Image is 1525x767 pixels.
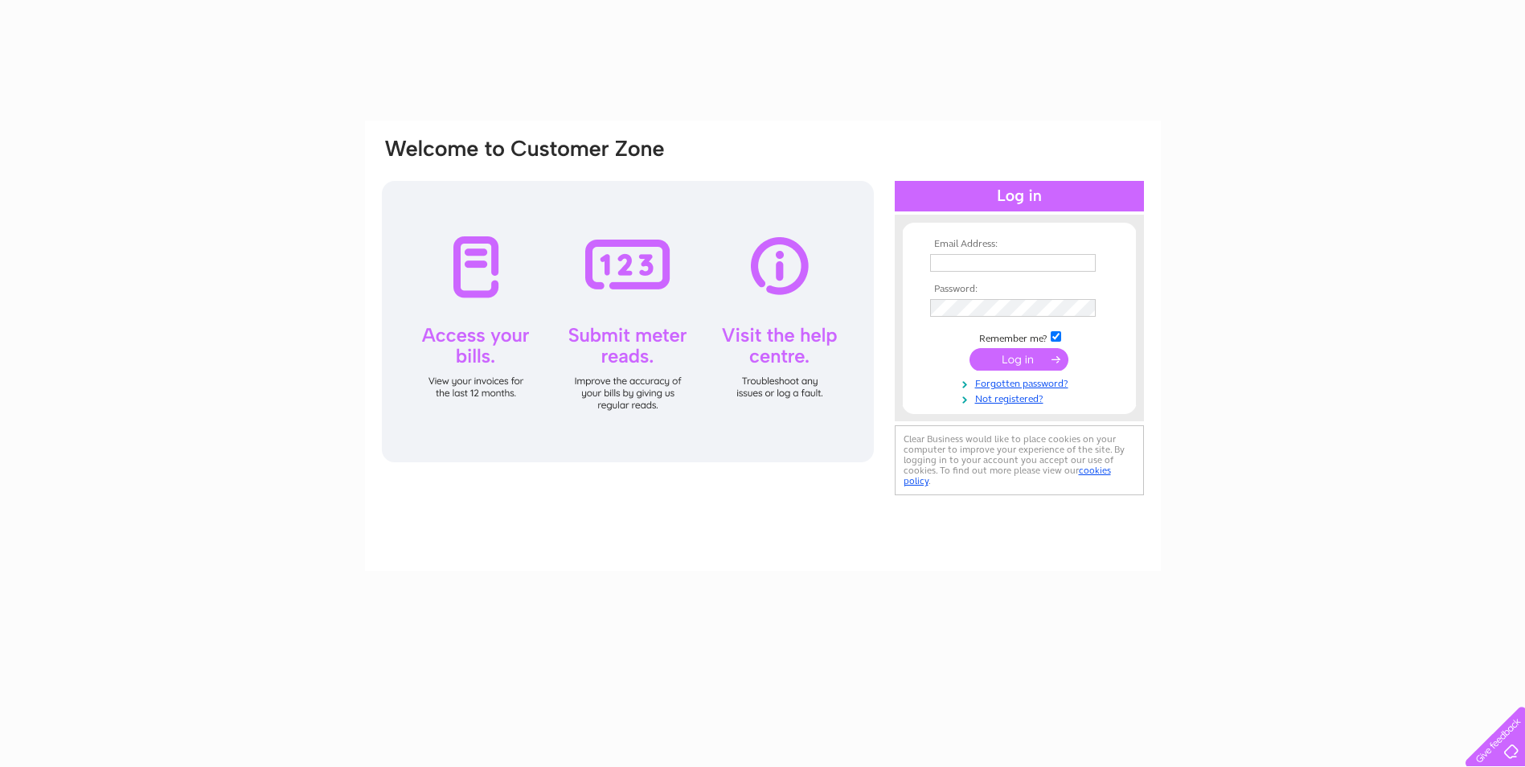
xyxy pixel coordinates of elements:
[895,425,1144,495] div: Clear Business would like to place cookies on your computer to improve your experience of the sit...
[970,348,1068,371] input: Submit
[930,390,1113,405] a: Not registered?
[926,329,1113,345] td: Remember me?
[930,375,1113,390] a: Forgotten password?
[904,465,1111,486] a: cookies policy
[926,284,1113,295] th: Password:
[926,239,1113,250] th: Email Address:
